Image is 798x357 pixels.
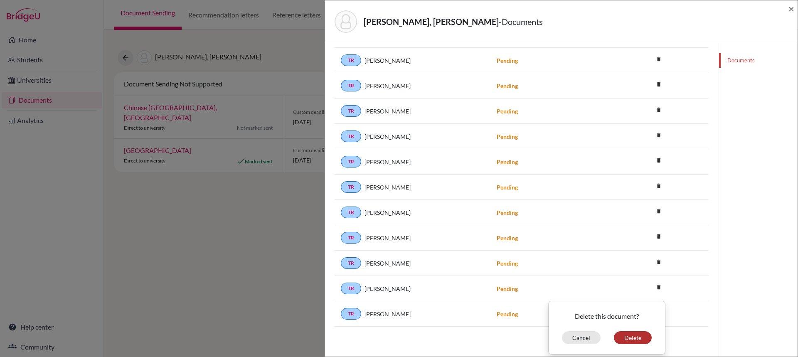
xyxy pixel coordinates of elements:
strong: Pending [497,82,518,89]
a: Documents [719,53,798,68]
span: [PERSON_NAME] [365,183,411,192]
a: TR [341,207,361,218]
span: × [788,2,794,15]
button: Delete [614,331,652,344]
button: Close [788,4,794,14]
span: [PERSON_NAME] [365,132,411,141]
strong: Pending [497,184,518,191]
span: [PERSON_NAME] [365,81,411,90]
span: [PERSON_NAME] [365,310,411,318]
p: Delete this document? [555,311,658,321]
a: TR [341,130,361,142]
a: delete [653,206,665,217]
a: delete [653,155,665,167]
i: delete [653,53,665,65]
a: delete [653,54,665,65]
i: delete [653,205,665,217]
span: [PERSON_NAME] [365,56,411,65]
span: [PERSON_NAME] [365,208,411,217]
strong: [PERSON_NAME], [PERSON_NAME] [364,17,499,27]
a: delete [653,231,665,243]
a: TR [341,181,361,193]
i: delete [653,180,665,192]
button: Cancel [562,331,601,344]
strong: Pending [497,310,518,318]
a: delete [653,257,665,268]
a: TR [341,232,361,244]
span: [PERSON_NAME] [365,158,411,166]
a: delete [653,282,665,293]
strong: Pending [497,234,518,241]
span: [PERSON_NAME] [365,234,411,242]
strong: Pending [497,108,518,115]
i: delete [653,256,665,268]
a: TR [341,80,361,91]
strong: Pending [497,260,518,267]
a: delete [653,105,665,116]
i: delete [653,281,665,293]
strong: Pending [497,133,518,140]
a: delete [653,181,665,192]
i: delete [653,230,665,243]
a: TR [341,257,361,269]
span: [PERSON_NAME] [365,284,411,293]
i: delete [653,103,665,116]
strong: Pending [497,209,518,216]
a: TR [341,54,361,66]
a: TR [341,308,361,320]
strong: Pending [497,158,518,165]
span: [PERSON_NAME] [365,107,411,116]
span: [PERSON_NAME] [365,259,411,268]
a: TR [341,283,361,294]
span: - Documents [499,17,543,27]
a: TR [341,156,361,167]
i: delete [653,129,665,141]
i: delete [653,78,665,91]
strong: Pending [497,57,518,64]
i: delete [653,154,665,167]
a: TR [341,105,361,117]
strong: Pending [497,285,518,292]
a: delete [653,79,665,91]
a: delete [653,130,665,141]
div: delete [548,301,665,355]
